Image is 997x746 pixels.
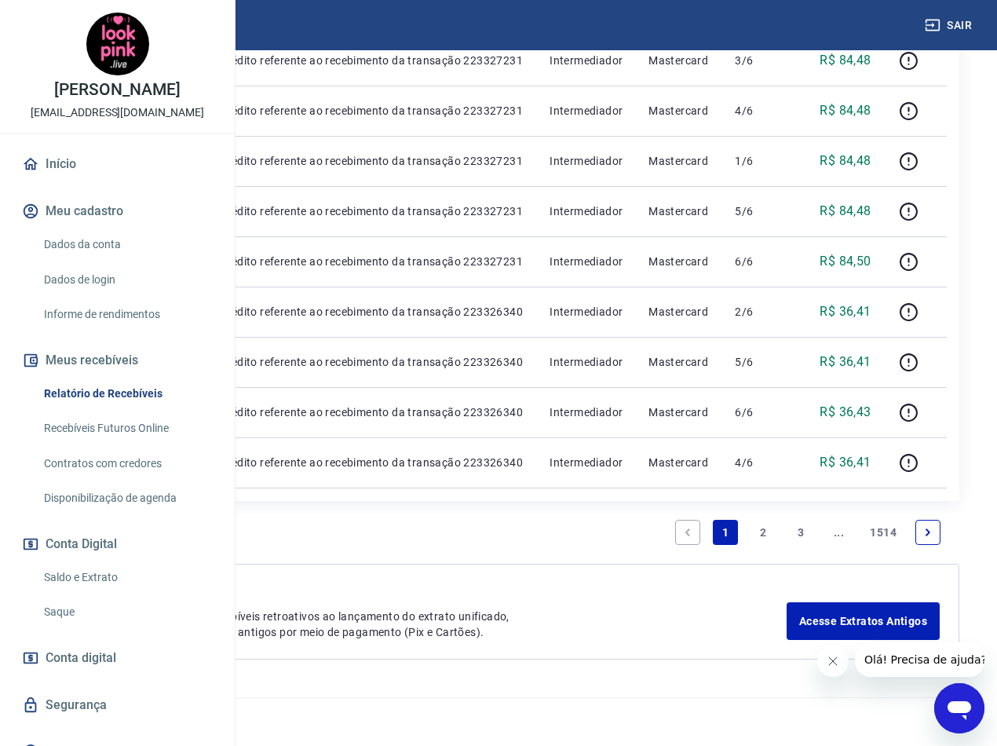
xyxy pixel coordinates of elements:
p: Para ver lançamentos de recebíveis retroativos ao lançamento do extrato unificado, você pode aces... [79,609,787,640]
a: Page 3 [788,520,813,545]
a: Saque [38,596,216,628]
p: Intermediador [550,153,623,169]
p: R$ 84,48 [820,152,871,170]
p: Crédito referente ao recebimento da transação 223327231 [220,53,524,68]
p: 4/6 [735,103,782,119]
p: Crédito referente ao recebimento da transação 223327231 [220,203,524,219]
span: Conta digital [46,647,116,669]
p: 6/6 [735,404,782,420]
p: Mastercard [648,203,710,219]
a: Segurança [19,688,216,722]
a: Disponibilização de agenda [38,482,216,514]
a: Relatório de Recebíveis [38,378,216,410]
button: Meu cadastro [19,194,216,229]
p: 1/6 [735,153,782,169]
p: R$ 84,48 [820,51,871,70]
p: R$ 36,41 [820,302,871,321]
p: 5/6 [735,203,782,219]
p: Intermediador [550,455,623,470]
p: R$ 36,43 [820,403,871,422]
p: Mastercard [648,153,710,169]
p: Extratos Antigos [79,583,787,602]
p: Crédito referente ao recebimento da transação 223327231 [220,153,524,169]
p: Mastercard [648,455,710,470]
p: 2/6 [735,304,782,320]
p: Crédito referente ao recebimento da transação 223326340 [220,404,524,420]
p: Mastercard [648,254,710,269]
p: R$ 36,41 [820,453,871,472]
img: f5e2b5f2-de41-4e9a-a4e6-a6c2332be871.jpeg [86,13,149,75]
p: Mastercard [648,103,710,119]
a: Contratos com credores [38,448,216,480]
p: Intermediador [550,53,623,68]
p: 2025 © [38,711,959,727]
p: Crédito referente ao recebimento da transação 223327231 [220,254,524,269]
p: R$ 84,50 [820,252,871,271]
p: Intermediador [550,404,623,420]
button: Conta Digital [19,527,216,561]
button: Sair [922,11,978,40]
p: 3/6 [735,53,782,68]
a: Acesse Extratos Antigos [787,602,940,640]
p: Mastercard [648,404,710,420]
a: Page 1514 [864,520,903,545]
a: Informe de rendimentos [38,298,216,331]
iframe: 회사에서 보낸 메시지 [855,642,984,677]
iframe: 메시지 닫기 [817,645,849,677]
a: Previous page [675,520,700,545]
a: Jump forward [826,520,851,545]
p: Intermediador [550,254,623,269]
p: Intermediador [550,354,623,370]
p: R$ 84,48 [820,202,871,221]
p: 6/6 [735,254,782,269]
p: Intermediador [550,203,623,219]
p: Crédito referente ao recebimento da transação 223326340 [220,354,524,370]
p: [PERSON_NAME] [54,82,180,98]
a: Page 1 is your current page [713,520,738,545]
button: Meus recebíveis [19,343,216,378]
p: Intermediador [550,304,623,320]
p: Intermediador [550,103,623,119]
p: R$ 36,41 [820,353,871,371]
a: Recebíveis Futuros Online [38,412,216,444]
a: Início [19,147,216,181]
span: Olá! Precisa de ajuda? [9,11,132,24]
p: R$ 84,48 [820,101,871,120]
iframe: 메시징 창을 시작하는 버튼 [934,683,984,733]
a: Page 2 [750,520,776,545]
a: Dados de login [38,264,216,296]
p: 5/6 [735,354,782,370]
p: Mastercard [648,53,710,68]
a: Saldo e Extrato [38,561,216,594]
a: Next page [915,520,940,545]
p: Mastercard [648,354,710,370]
p: Crédito referente ao recebimento da transação 223327231 [220,103,524,119]
p: Crédito referente ao recebimento da transação 223326340 [220,455,524,470]
p: Mastercard [648,304,710,320]
p: [EMAIL_ADDRESS][DOMAIN_NAME] [31,104,204,121]
p: Crédito referente ao recebimento da transação 223326340 [220,304,524,320]
a: Conta digital [19,641,216,675]
ul: Pagination [669,514,947,551]
a: Dados da conta [38,229,216,261]
p: 4/6 [735,455,782,470]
